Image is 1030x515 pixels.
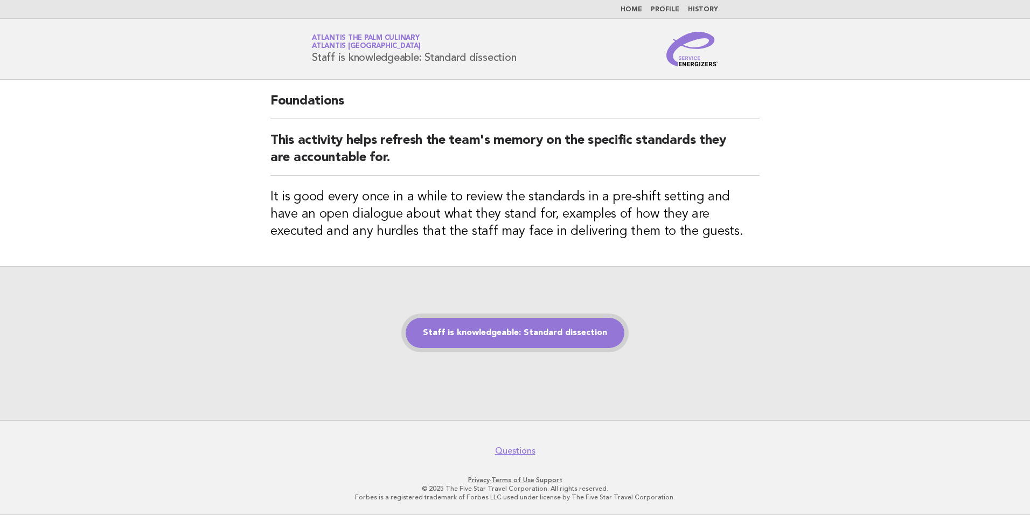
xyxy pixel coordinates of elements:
[536,476,562,484] a: Support
[406,318,624,348] a: Staff is knowledgeable: Standard dissection
[270,93,760,119] h2: Foundations
[491,476,534,484] a: Terms of Use
[312,34,421,50] a: Atlantis The Palm CulinaryAtlantis [GEOGRAPHIC_DATA]
[312,35,516,63] h1: Staff is knowledgeable: Standard dissection
[312,43,421,50] span: Atlantis [GEOGRAPHIC_DATA]
[270,132,760,176] h2: This activity helps refresh the team's memory on the specific standards they are accountable for.
[468,476,490,484] a: Privacy
[185,493,845,502] p: Forbes is a registered trademark of Forbes LLC used under license by The Five Star Travel Corpora...
[270,189,760,240] h3: It is good every once in a while to review the standards in a pre-shift setting and have an open ...
[666,32,718,66] img: Service Energizers
[651,6,679,13] a: Profile
[688,6,718,13] a: History
[185,484,845,493] p: © 2025 The Five Star Travel Corporation. All rights reserved.
[621,6,642,13] a: Home
[185,476,845,484] p: · ·
[495,446,535,456] a: Questions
